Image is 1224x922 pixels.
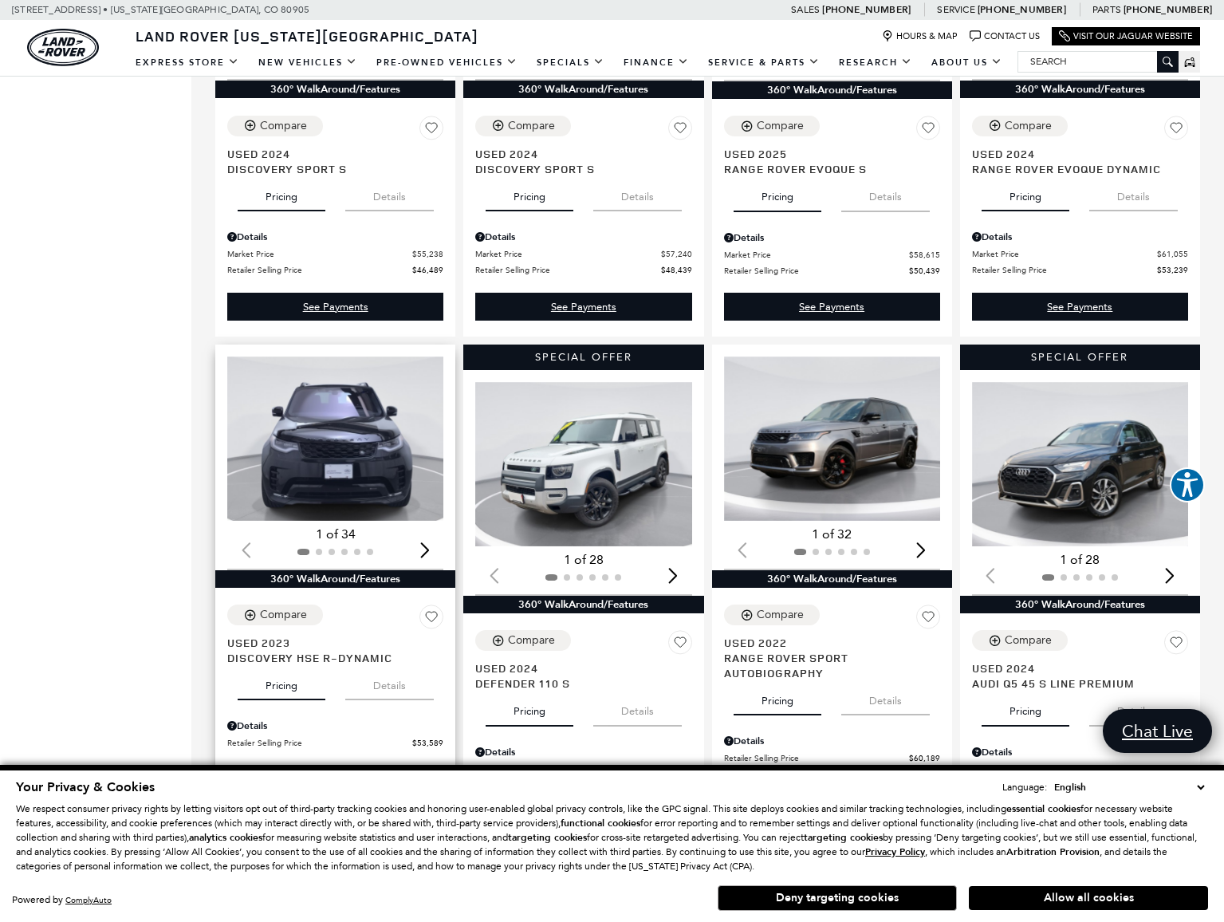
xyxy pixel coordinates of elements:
a: See Payments [972,293,1188,321]
div: Next slide [414,533,435,568]
div: Compare [1005,119,1052,133]
button: details tab [1089,691,1178,726]
a: Used 2024Range Rover Evoque Dynamic [972,146,1188,176]
a: land-rover [27,29,99,66]
span: $57,240 [661,248,692,260]
button: pricing tab [734,176,821,211]
div: 1 / 2 [972,382,1191,546]
button: pricing tab [238,665,325,700]
span: Retailer Selling Price [475,763,660,775]
button: Save Vehicle [668,630,692,660]
span: Used 2024 [972,146,1176,161]
a: Retailer Selling Price $50,439 [724,265,940,277]
span: Retailer Selling Price [972,763,1157,775]
a: Retailer Selling Price $60,189 [724,752,940,764]
div: 360° WalkAround/Features [960,596,1200,613]
button: Compare Vehicle [227,605,323,625]
div: 360° WalkAround/Features [463,81,703,98]
a: Retailer Selling Price $34,489 [972,763,1188,775]
button: Compare Vehicle [475,116,571,136]
span: Service [937,4,974,15]
a: Used 2023Discovery HSE R-Dynamic [227,635,443,665]
button: details tab [841,176,930,211]
strong: targeting cookies [804,831,883,844]
span: Market Price [475,248,660,260]
div: Pricing Details - Discovery Sport S [475,230,691,244]
span: Used 2025 [724,146,928,161]
a: Research [829,49,922,77]
span: Range Rover Evoque Dynamic [972,161,1176,176]
u: Privacy Policy [865,845,925,858]
button: details tab [841,680,930,715]
img: 2024 Audi Q5 45 S line Premium 1 [972,382,1191,546]
button: pricing tab [982,176,1069,211]
img: Land Rover [27,29,99,66]
a: [PHONE_NUMBER] [822,3,911,16]
button: Save Vehicle [1164,630,1188,660]
div: Compare [260,119,307,133]
a: About Us [922,49,1012,77]
div: undefined - Discovery Sport S [475,293,691,321]
button: pricing tab [982,691,1069,726]
span: Market Price [972,248,1157,260]
a: Retailer Selling Price $53,589 [227,737,443,749]
a: Land Rover [US_STATE][GEOGRAPHIC_DATA] [126,26,488,45]
button: pricing tab [486,176,573,211]
div: 360° WalkAround/Features [215,570,455,588]
button: Save Vehicle [419,116,443,146]
a: Retailer Selling Price $48,439 [475,264,691,276]
div: 360° WalkAround/Features [960,81,1200,98]
span: Market Price [227,248,412,260]
span: $46,489 [412,264,443,276]
button: Deny targeting cookies [718,885,957,911]
a: EXPRESS STORE [126,49,249,77]
div: 1 of 32 [724,526,940,543]
button: pricing tab [486,691,573,726]
button: details tab [1089,176,1178,211]
strong: functional cookies [561,817,640,829]
aside: Accessibility Help Desk [1170,467,1205,506]
a: Used 2024Discovery Sport S [475,146,691,176]
p: We respect consumer privacy rights by letting visitors opt out of third-party tracking cookies an... [16,802,1208,873]
span: Defender 110 S [475,676,679,691]
div: Next slide [1159,558,1180,593]
span: $61,055 [1157,248,1188,260]
strong: targeting cookies [508,831,587,844]
a: Market Price $57,240 [475,248,691,260]
input: Search [1018,52,1178,71]
span: Discovery Sport S [227,161,431,176]
a: Market Price $61,055 [972,248,1188,260]
a: Service & Parts [699,49,829,77]
div: Compare [757,119,804,133]
span: Range Rover Evoque S [724,161,928,176]
span: $50,439 [909,265,940,277]
span: Retailer Selling Price [972,264,1157,276]
a: Used 2024Discovery Sport S [227,146,443,176]
div: Pricing Details - Audi Q5 45 S line Premium [972,745,1188,759]
button: Compare Vehicle [724,605,820,625]
button: pricing tab [734,680,821,715]
strong: analytics cookies [189,831,262,844]
span: $60,189 [909,752,940,764]
button: Compare Vehicle [972,630,1068,651]
span: Parts [1092,4,1121,15]
span: Retailer Selling Price [475,264,660,276]
img: 2023 Land Rover Discovery HSE R-Dynamic 1 [227,357,447,521]
a: Used 2024Audi Q5 45 S line Premium [972,660,1188,691]
div: Next slide [663,558,684,593]
div: 1 of 28 [972,551,1188,569]
div: undefined - Discovery Sport S [227,293,443,321]
button: Allow all cookies [969,886,1208,910]
div: Pricing Details - Range Rover Evoque S [724,230,940,245]
strong: Arbitration Provision [1006,845,1100,858]
span: $57,689 [661,763,692,775]
a: Used 2025Range Rover Evoque S [724,146,940,176]
a: Market Price $55,238 [227,248,443,260]
a: Contact Us [970,30,1040,42]
a: [STREET_ADDRESS] • [US_STATE][GEOGRAPHIC_DATA], CO 80905 [12,4,309,15]
div: Pricing Details - Discovery HSE R-Dynamic [227,719,443,733]
a: Retailer Selling Price $46,489 [227,264,443,276]
span: Used 2024 [227,146,431,161]
button: details tab [593,176,682,211]
button: Compare Vehicle [724,116,820,136]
